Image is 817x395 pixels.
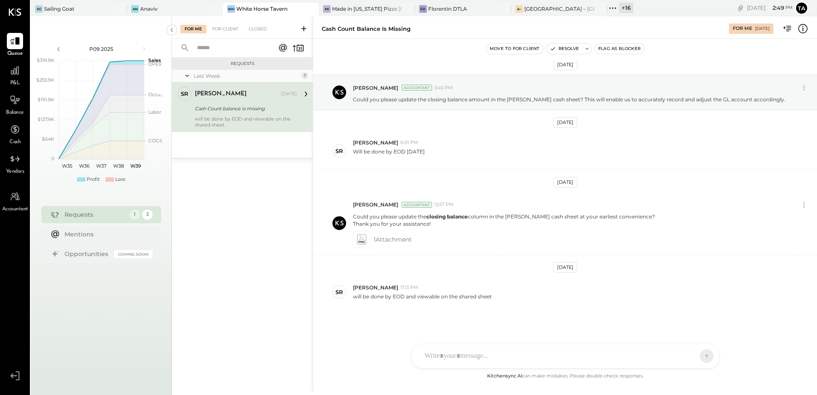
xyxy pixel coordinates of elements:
[747,4,793,12] div: [DATE]
[515,5,523,13] div: A–
[553,59,577,70] div: [DATE]
[38,116,54,122] text: $127.9K
[227,5,235,13] div: WH
[755,26,770,32] div: [DATE]
[353,96,785,103] p: Could you please update the closing balance amount in the [PERSON_NAME] cash sheet? This will ena...
[434,85,453,91] span: 3:40 PM
[0,92,29,117] a: Balance
[195,90,247,98] div: [PERSON_NAME]
[400,284,418,291] span: 11:13 PM
[142,209,153,220] div: 3
[148,57,161,63] text: Sales
[426,213,468,220] strong: closing balance
[130,163,141,169] text: W39
[38,97,54,103] text: $191.9K
[547,44,582,54] button: Resolve
[236,5,288,12] div: White Horse Tavern
[281,91,297,97] div: [DATE]
[2,206,28,213] span: Accountant
[335,288,343,296] div: SR
[195,104,294,113] div: Cash Count balance is missing
[36,77,54,83] text: $255.9K
[42,136,54,142] text: $64K
[37,57,54,63] text: $319.9K
[353,148,425,162] p: Will be done by EOD [DATE]
[434,201,454,208] span: 12:57 PM
[195,116,297,128] div: will be done by EOD and viewable on the shared sheet
[353,139,398,146] span: [PERSON_NAME]
[79,163,89,169] text: W36
[148,109,161,115] text: Labor
[131,5,139,13] div: An
[0,62,29,87] a: P&L
[35,5,43,13] div: SG
[148,138,162,144] text: COGS
[51,156,54,162] text: 0
[65,210,125,219] div: Requests
[553,262,577,273] div: [DATE]
[96,163,106,169] text: W37
[553,177,577,188] div: [DATE]
[65,250,110,258] div: Opportunities
[7,50,23,58] span: Queue
[62,163,72,169] text: W35
[736,3,745,12] div: copy link
[9,139,21,146] span: Cash
[486,44,543,54] button: Move to for client
[619,3,633,13] div: + 16
[65,45,138,53] div: P09 2025
[10,80,20,87] span: P&L
[353,84,398,91] span: [PERSON_NAME]
[733,25,752,32] div: For Me
[795,1,808,15] button: Ta
[65,230,148,239] div: Mentions
[194,72,299,80] div: Last Week
[353,293,492,300] p: will be done by EOD and viewable on the shared sheet
[553,117,577,128] div: [DATE]
[208,25,243,33] div: For Client
[301,72,308,79] div: 1
[353,213,655,227] p: Could you please update the column in the [PERSON_NAME] cash sheet at your earliest convenience? ...
[0,33,29,58] a: Queue
[353,201,398,208] span: [PERSON_NAME]
[0,151,29,176] a: Vendors
[428,5,467,12] div: Florentin DTLA
[140,5,158,12] div: Anaviv
[400,139,418,146] span: 6:01 PM
[419,5,427,13] div: FD
[524,5,594,12] div: [GEOGRAPHIC_DATA] – [GEOGRAPHIC_DATA]
[0,121,29,146] a: Cash
[322,25,411,33] div: Cash Count balance is missing
[402,85,432,91] div: Accountant
[335,147,343,155] div: SR
[244,25,271,33] div: Closed
[87,176,100,183] div: Profit
[129,209,140,220] div: 1
[595,44,644,54] button: Flag as Blocker
[6,168,24,176] span: Vendors
[373,231,412,248] span: 1 Attachment
[332,5,402,12] div: Made in [US_STATE] Pizza [GEOGRAPHIC_DATA]
[180,25,206,33] div: For Me
[44,5,74,12] div: Sailing Goat
[148,91,163,97] text: Occu...
[353,284,398,291] span: [PERSON_NAME]
[0,189,29,213] a: Accountant
[176,61,309,67] div: Requests
[323,5,331,13] div: Mi
[114,250,153,258] div: Coming Soon
[113,163,123,169] text: W38
[181,90,188,98] div: SR
[115,176,125,183] div: Loss
[148,61,162,67] text: OPEX
[402,202,432,208] div: Accountant
[6,109,24,117] span: Balance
